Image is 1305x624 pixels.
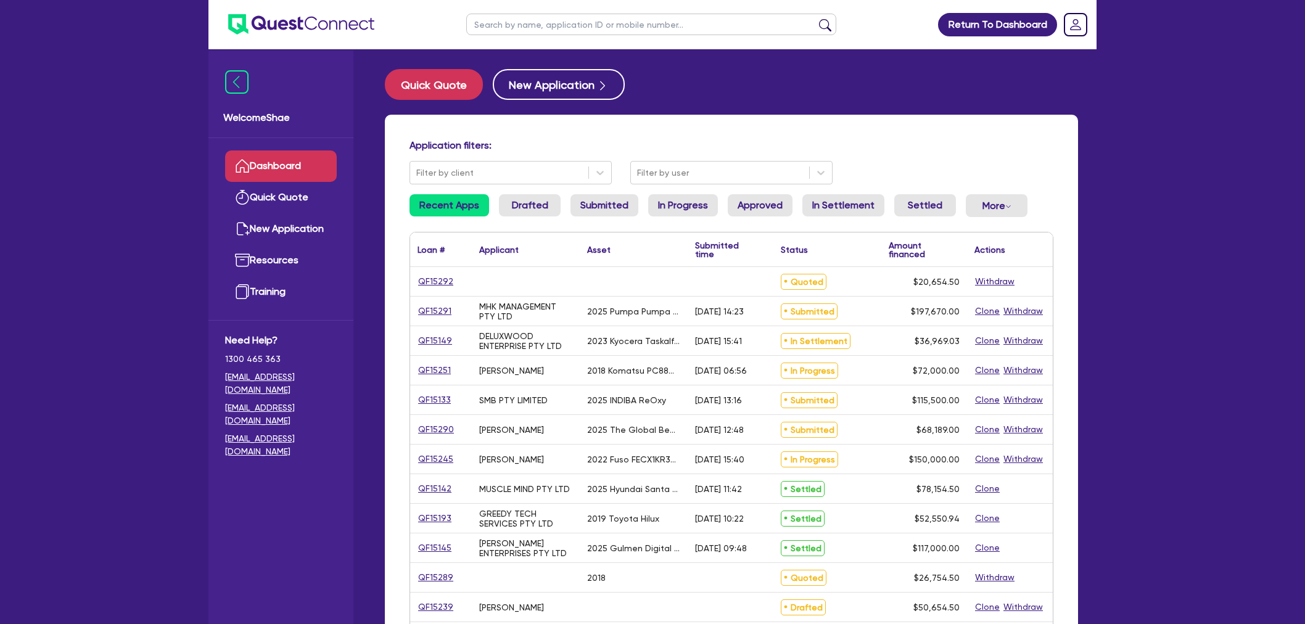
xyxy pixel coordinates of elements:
[418,482,452,496] a: QF15142
[781,570,826,586] span: Quoted
[914,573,960,583] span: $26,754.50
[695,336,742,346] div: [DATE] 15:41
[1003,393,1044,407] button: Withdraw
[479,425,544,435] div: [PERSON_NAME]
[418,570,454,585] a: QF15289
[587,425,680,435] div: 2025 The Global Beauty Group UltraLUX PRO
[385,69,493,100] a: Quick Quote
[493,69,625,100] button: New Application
[916,484,960,494] span: $78,154.50
[974,570,1015,585] button: Withdraw
[915,514,960,523] span: $52,550.94
[499,194,561,216] a: Drafted
[418,334,453,348] a: QF15149
[225,432,337,458] a: [EMAIL_ADDRESS][DOMAIN_NAME]
[974,304,1000,318] button: Clone
[410,139,1053,151] h4: Application filters:
[479,366,544,376] div: [PERSON_NAME]
[781,363,838,379] span: In Progress
[916,425,960,435] span: $68,189.00
[695,366,747,376] div: [DATE] 06:56
[418,274,454,289] a: QF15292
[410,194,489,216] a: Recent Apps
[479,245,519,254] div: Applicant
[225,401,337,427] a: [EMAIL_ADDRESS][DOMAIN_NAME]
[418,422,455,437] a: QF15290
[781,303,838,319] span: Submitted
[225,353,337,366] span: 1300 465 363
[889,241,960,258] div: Amount financed
[479,509,572,528] div: GREEDY TECH SERVICES PTY LTD
[235,190,250,205] img: quick-quote
[912,395,960,405] span: $115,500.00
[587,336,680,346] div: 2023 Kyocera Taskalfa 3554CI Photocopier
[225,371,337,396] a: [EMAIL_ADDRESS][DOMAIN_NAME]
[418,245,445,254] div: Loan #
[418,541,452,555] a: QF15145
[587,514,659,523] div: 2019 Toyota Hilux
[225,245,337,276] a: Resources
[802,194,884,216] a: In Settlement
[418,304,452,318] a: QF15291
[695,514,744,523] div: [DATE] 10:22
[235,253,250,268] img: resources
[913,602,960,612] span: $50,654.50
[913,277,960,287] span: $20,654.50
[913,366,960,376] span: $72,000.00
[974,482,1000,496] button: Clone
[894,194,956,216] a: Settled
[913,543,960,553] span: $117,000.00
[479,302,572,321] div: MHK MANAGEMENT PTY LTD
[225,70,249,94] img: icon-menu-close
[466,14,836,35] input: Search by name, application ID or mobile number...
[1003,363,1044,377] button: Withdraw
[418,393,451,407] a: QF15133
[974,422,1000,437] button: Clone
[695,454,744,464] div: [DATE] 15:40
[974,245,1005,254] div: Actions
[570,194,638,216] a: Submitted
[728,194,792,216] a: Approved
[695,241,755,258] div: Submitted time
[587,454,680,464] div: 2022 Fuso FECX1KR3SFBD
[418,511,452,525] a: QF15193
[479,484,570,494] div: MUSCLE MIND PTY LTD
[974,363,1000,377] button: Clone
[781,599,826,615] span: Drafted
[781,333,850,349] span: In Settlement
[1003,422,1044,437] button: Withdraw
[781,451,838,467] span: In Progress
[974,541,1000,555] button: Clone
[781,540,825,556] span: Settled
[695,543,747,553] div: [DATE] 09:48
[909,454,960,464] span: $150,000.00
[974,334,1000,348] button: Clone
[479,538,572,558] div: [PERSON_NAME] ENTERPRISES PTY LTD
[648,194,718,216] a: In Progress
[587,543,680,553] div: 2025 Gulmen Digital CPM Cup Machine
[225,213,337,245] a: New Application
[235,284,250,299] img: training
[1003,304,1044,318] button: Withdraw
[938,13,1057,36] a: Return To Dashboard
[781,481,825,497] span: Settled
[915,336,960,346] span: $36,969.03
[587,573,606,583] div: 2018
[479,454,544,464] div: [PERSON_NAME]
[781,392,838,408] span: Submitted
[228,14,374,35] img: quest-connect-logo-blue
[225,276,337,308] a: Training
[695,395,742,405] div: [DATE] 13:16
[695,306,744,316] div: [DATE] 14:23
[479,602,544,612] div: [PERSON_NAME]
[695,484,742,494] div: [DATE] 11:42
[974,511,1000,525] button: Clone
[587,395,666,405] div: 2025 INDIBA ReOxy
[1003,334,1044,348] button: Withdraw
[235,221,250,236] img: new-application
[1003,600,1044,614] button: Withdraw
[974,600,1000,614] button: Clone
[695,425,744,435] div: [DATE] 12:48
[587,366,680,376] div: 2018 Komatsu PC88MR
